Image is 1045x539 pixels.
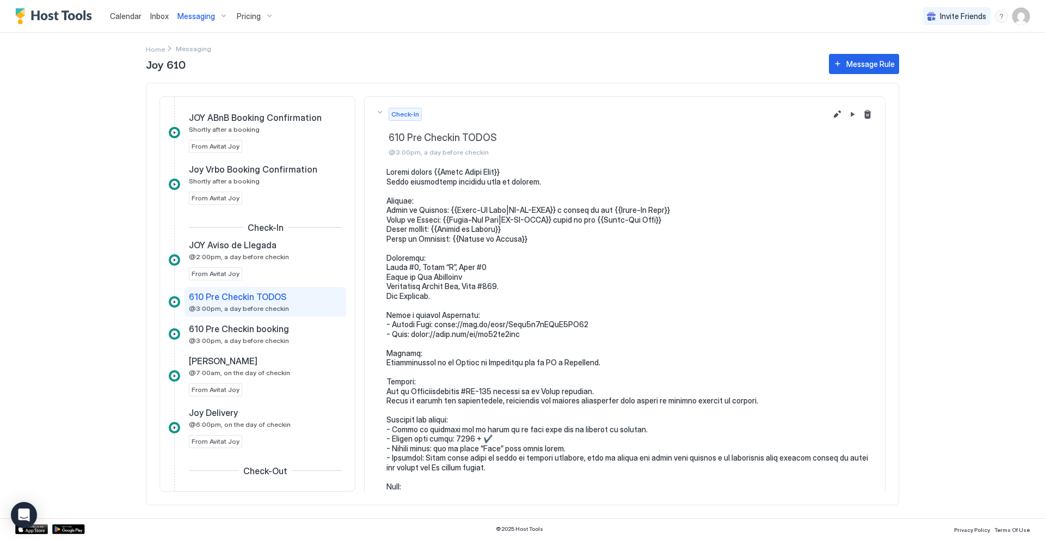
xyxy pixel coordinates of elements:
span: Terms Of Use [994,526,1030,533]
span: Invite Friends [940,11,986,21]
span: 610 Pre Checkin TODOS [389,132,826,144]
a: Terms Of Use [994,523,1030,535]
div: Breadcrumb [146,43,165,54]
span: Joy Vrbo Booking Confirmation [189,164,317,175]
span: From Avitat Joy [192,142,239,151]
button: Check-In610 Pre Checkin TODOS@3:00pm, a day before checkinEdit message rulePause Message RuleDele... [365,97,885,168]
span: @6:00pm, on the day of checkin [189,420,291,428]
span: @2:00pm, a day before checkin [189,253,289,261]
span: JOY ABnB Booking Confirmation [189,112,322,123]
span: Joy Delivery [189,407,238,418]
span: @7:00am, on the day of checkin [189,369,290,377]
span: Inbox [150,11,169,21]
span: From Avitat Joy [192,437,239,446]
button: Delete message rule [861,108,874,121]
span: © 2025 Host Tools [496,525,543,532]
span: From Avitat Joy [192,385,239,395]
span: From Avitat Joy [192,193,239,203]
span: From Avitat Joy [192,269,239,279]
span: Calendar [110,11,142,21]
div: Message Rule [846,58,895,70]
span: @3:00pm, a day before checkin [189,304,289,313]
button: Edit message rule [831,108,844,121]
span: Pricing [237,11,261,21]
a: Inbox [150,10,169,22]
span: Check-In [391,109,419,119]
span: Home [146,45,165,53]
span: Messaging [177,11,215,21]
button: Pause Message Rule [846,108,859,121]
span: @3:00pm, a day before checkin [189,336,289,345]
span: Joy 610 [146,56,818,72]
span: 610 Pre Checkin TODOS [189,291,286,302]
div: Open Intercom Messenger [11,502,37,528]
div: User profile [1012,8,1030,25]
div: menu [995,10,1008,23]
span: Shortly after a booking [189,125,260,133]
a: Home [146,43,165,54]
a: Privacy Policy [954,523,990,535]
span: Check-Out [243,465,287,476]
a: App Store [15,524,48,534]
span: Check-In [248,222,284,233]
span: Breadcrumb [176,45,211,53]
a: Google Play Store [52,524,85,534]
span: @3:00pm, a day before checkin [389,148,826,156]
a: Host Tools Logo [15,8,97,24]
span: Shortly after a booking [189,177,260,185]
span: 610 Pre Checkin booking [189,323,289,334]
span: JOY Aviso de Llegada [189,240,276,250]
span: [PERSON_NAME] [189,356,257,366]
button: Message Rule [829,54,899,74]
a: Calendar [110,10,142,22]
span: Privacy Policy [954,526,990,533]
